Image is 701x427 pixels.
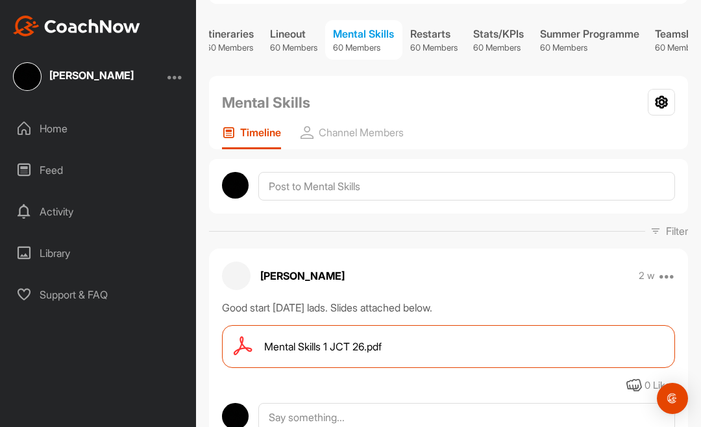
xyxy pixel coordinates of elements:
p: 2 w [639,269,655,282]
div: Support & FAQ [7,278,190,311]
p: 60 Members [270,42,317,55]
div: Good start [DATE] lads. Slides attached below. [222,300,675,315]
img: square_304b06564c21c852d73ae051e3d0d3b0.jpg [13,62,42,91]
h2: Mental Skills [222,91,310,114]
div: Itineraries [206,26,254,42]
div: 0 Likes [645,378,675,393]
p: [PERSON_NAME] [260,268,345,284]
p: 60 Members [333,42,394,55]
div: Activity [7,195,190,228]
div: Summer Programme [540,26,639,42]
p: Filter [666,223,688,239]
p: 60 Members [540,42,639,55]
p: 60 Members [206,42,254,55]
div: Stats/KPIs [473,26,524,42]
p: 60 Members [410,42,458,55]
div: Home [7,112,190,145]
img: CoachNow [13,16,140,36]
span: Mental Skills 1 JCT 26.pdf [264,339,382,354]
div: Library [7,237,190,269]
div: Feed [7,154,190,186]
p: 60 Members [473,42,524,55]
div: [PERSON_NAME] [49,70,134,80]
a: Mental Skills 1 JCT 26.pdf [222,325,675,368]
div: Mental Skills [333,26,394,42]
p: Channel Members [319,126,404,139]
div: Restarts [410,26,458,42]
div: Open Intercom Messenger [657,383,688,414]
div: Lineout [270,26,317,42]
img: avatar [222,172,249,199]
p: Timeline [240,126,281,139]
